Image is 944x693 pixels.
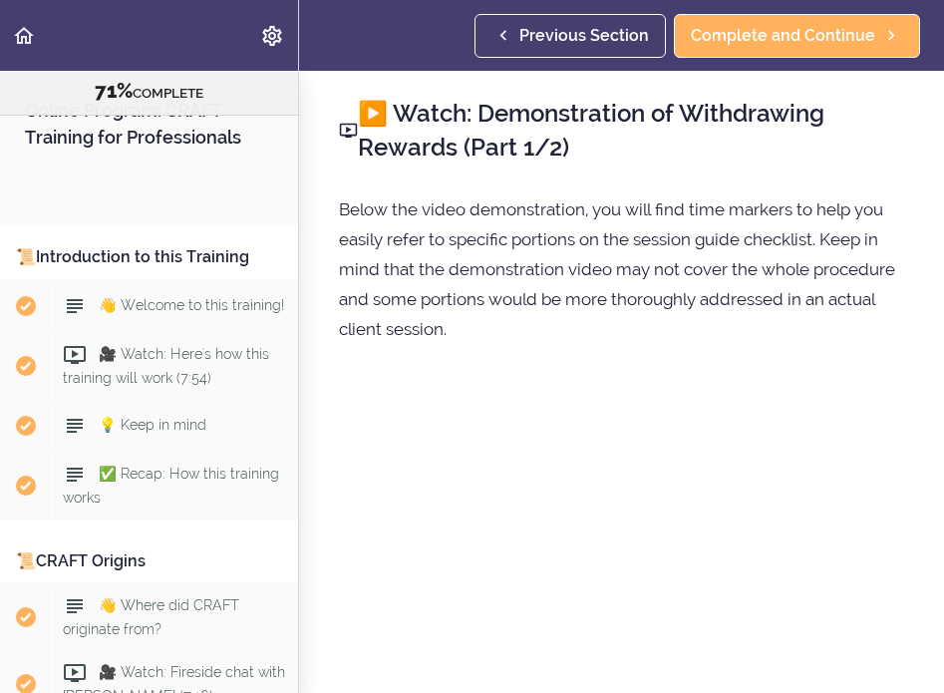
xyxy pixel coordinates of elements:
[63,466,279,505] span: ✅ Recap: How this training works
[12,24,36,48] svg: Back to course curriculum
[99,417,206,433] span: 💡 Keep in mind
[474,14,666,58] a: Previous Section
[691,24,875,48] span: Complete and Continue
[339,97,904,165] h2: ▶️ Watch: Demonstration of Withdrawing Rewards (Part 1/2)
[519,24,649,48] span: Previous Section
[63,346,269,385] span: 🎥 Watch: Here's how this training will work (7:54)
[95,79,133,103] span: 71%
[339,194,904,344] p: Below the video demonstration, you will find time markers to help you easily refer to specific po...
[25,79,273,105] div: COMPLETE
[674,14,920,58] a: Complete and Continue
[260,24,284,48] svg: Settings Menu
[63,597,239,636] span: 👋 Where did CRAFT originate from?
[99,297,284,313] span: 👋 Welcome to this training!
